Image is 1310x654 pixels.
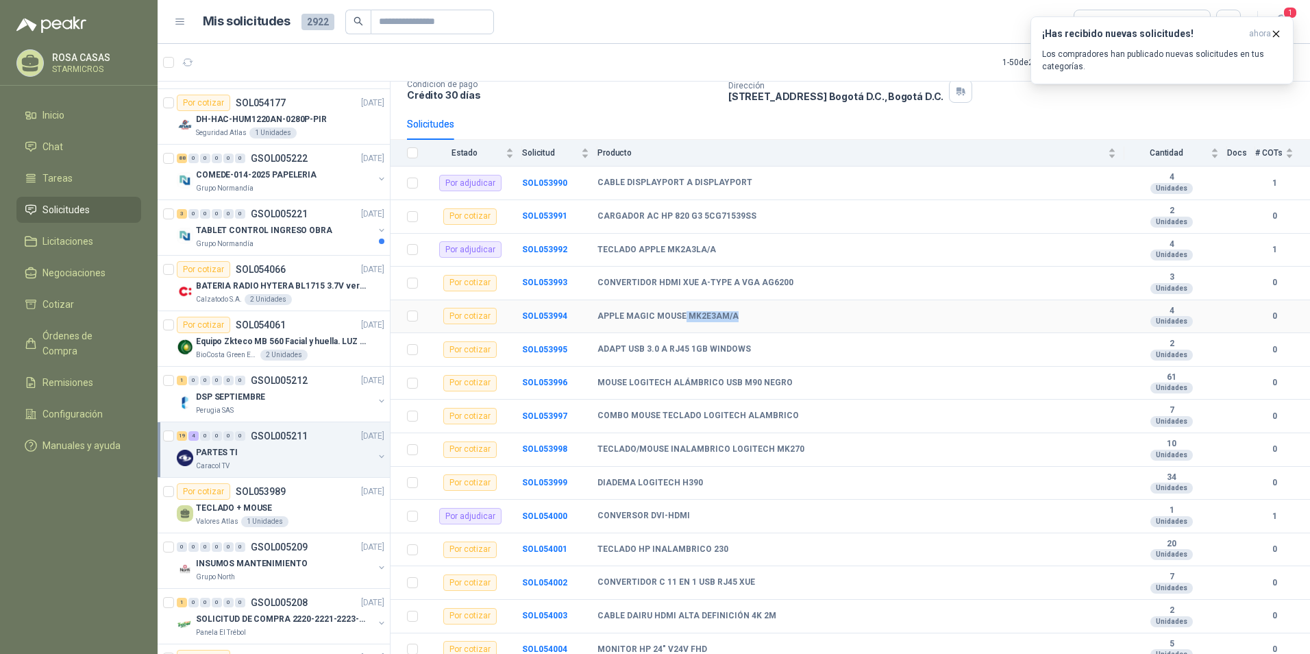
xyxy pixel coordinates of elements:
a: Configuración [16,401,141,427]
p: SOLICITUD DE COMPRA 2220-2221-2223-2224 [196,613,367,626]
b: 0 [1255,310,1294,323]
a: SOL054003 [522,611,567,620]
a: SOL053996 [522,378,567,387]
p: [DATE] [361,374,384,387]
b: CONVERTIDOR C 11 EN 1 USB RJ45 XUE [597,577,755,588]
div: 0 [200,598,210,607]
b: SOL053990 [522,178,567,188]
div: Por cotizar [443,275,497,291]
b: 1 [1255,510,1294,523]
div: 0 [188,209,199,219]
div: 0 [188,542,199,552]
div: 0 [212,431,222,441]
span: search [354,16,363,26]
b: 3 [1124,272,1219,283]
img: Company Logo [177,450,193,466]
div: Por cotizar [177,95,230,111]
a: SOL054001 [522,544,567,554]
span: Órdenes de Compra [42,328,128,359]
div: 0 [177,542,187,552]
img: Company Logo [177,616,193,633]
div: 0 [212,376,222,385]
p: DH-HAC-HUM1220AN-0280P-PIR [196,113,327,126]
p: [DATE] [361,319,384,332]
a: SOL053993 [522,278,567,287]
a: 0 0 0 0 0 0 GSOL005209[DATE] Company LogoINSUMOS MANTENIMIENTOGrupo North [177,539,387,583]
p: [DATE] [361,152,384,165]
div: Unidades [1150,250,1193,261]
a: SOL054000 [522,511,567,521]
b: SOL054002 [522,578,567,588]
div: Unidades [1150,183,1193,194]
div: 0 [235,431,245,441]
div: Por adjudicar [439,175,502,191]
b: SOL053995 [522,345,567,354]
img: Company Logo [177,339,193,355]
b: 0 [1255,443,1294,456]
div: 0 [212,154,222,163]
b: CONVERTIDOR HDMI XUE A-TYPE A VGA AG6200 [597,278,793,289]
a: Por cotizarSOL054066[DATE] Company LogoBATERIA RADIO HYTERA BL1715 3.7V ver imagenCalzatodo S.A.2... [158,256,390,311]
div: 0 [188,376,199,385]
a: 19 4 0 0 0 0 GSOL005211[DATE] Company LogoPARTES TICaracol TV [177,428,387,472]
a: SOL053992 [522,245,567,254]
div: Todas [1083,14,1111,29]
p: PARTES TI [196,446,238,459]
div: 1 [177,376,187,385]
b: 4 [1124,306,1219,317]
div: Por cotizar [443,474,497,491]
p: Grupo Normandía [196,239,254,250]
div: 0 [223,154,234,163]
p: Equipo Zkteco MB 560 Facial y huella. LUZ VISIBLE [196,335,367,348]
a: SOL054004 [522,644,567,654]
div: Unidades [1150,416,1193,427]
div: Unidades [1150,316,1193,327]
a: Negociaciones [16,260,141,286]
div: Por cotizar [443,208,497,225]
b: TECLADO HP INALAMBRICO 230 [597,544,728,555]
a: Por cotizarSOL053989[DATE] TECLADO + MOUSEValores Atlas1 Unidades [158,478,390,533]
span: Cantidad [1124,148,1208,158]
div: 0 [212,598,222,607]
span: Producto [597,148,1105,158]
th: Docs [1227,140,1255,167]
b: 61 [1124,372,1219,383]
div: 88 [177,154,187,163]
p: [DATE] [361,541,384,554]
b: 1 [1255,243,1294,256]
b: 0 [1255,543,1294,556]
b: 0 [1255,609,1294,622]
div: Por cotizar [443,542,497,558]
b: DIADEMA LOGITECH H390 [597,478,703,489]
b: SOL053997 [522,411,567,421]
a: Por cotizarSOL054177[DATE] Company LogoDH-HAC-HUM1220AN-0280P-PIRSeguridad Atlas1 Unidades [158,89,390,145]
div: 0 [200,154,210,163]
button: ¡Has recibido nuevas solicitudes!ahora Los compradores han publicado nuevas solicitudes en tus ca... [1030,16,1294,84]
p: BATERIA RADIO HYTERA BL1715 3.7V ver imagen [196,280,367,293]
div: Unidades [1150,383,1193,393]
div: Por cotizar [177,261,230,278]
div: Por cotizar [443,608,497,625]
p: Dirección [728,81,943,90]
div: 0 [235,154,245,163]
span: # COTs [1255,148,1283,158]
div: 1 Unidades [249,128,297,138]
img: Company Logo [177,561,193,577]
th: # COTs [1255,140,1310,167]
span: Cotizar [42,297,74,312]
img: Company Logo [177,394,193,411]
img: Company Logo [177,283,193,300]
h3: ¡Has recibido nuevas solicitudes! [1042,28,1244,40]
div: Por cotizar [443,341,497,358]
b: TECLADO APPLE MK2A3LA/A [597,245,716,256]
b: 0 [1255,376,1294,389]
div: Por adjudicar [439,241,502,258]
span: ahora [1249,28,1271,40]
span: Solicitudes [42,202,90,217]
p: [DATE] [361,430,384,443]
a: SOL053991 [522,211,567,221]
